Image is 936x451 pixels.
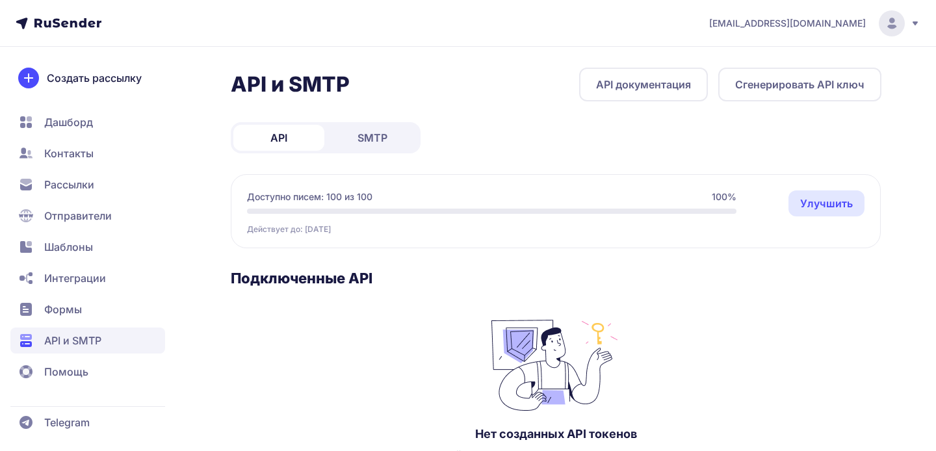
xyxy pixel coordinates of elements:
span: 100% [712,190,736,203]
h3: Нет созданных API токенов [475,426,637,442]
a: SMTP [327,125,418,151]
a: Улучшить [788,190,864,216]
span: Доступно писем: 100 из 100 [247,190,372,203]
span: Дашборд [44,114,93,130]
button: Сгенерировать API ключ [718,68,881,101]
span: Telegram [44,415,90,430]
span: Интеграции [44,270,106,286]
img: no_photo [491,313,621,411]
a: API документация [579,68,708,101]
h2: API и SMTP [231,71,350,97]
span: SMTP [357,130,387,146]
span: API [270,130,287,146]
span: Контакты [44,146,94,161]
span: Шаблоны [44,239,93,255]
span: Формы [44,302,82,317]
span: [EMAIL_ADDRESS][DOMAIN_NAME] [709,17,866,30]
span: Отправители [44,208,112,224]
span: API и SMTP [44,333,101,348]
h3: Подключенные API [231,269,881,287]
a: Telegram [10,409,165,435]
span: Помощь [44,364,88,380]
span: Рассылки [44,177,94,192]
a: API [233,125,324,151]
span: Создать рассылку [47,70,142,86]
span: Действует до: [DATE] [247,224,331,235]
